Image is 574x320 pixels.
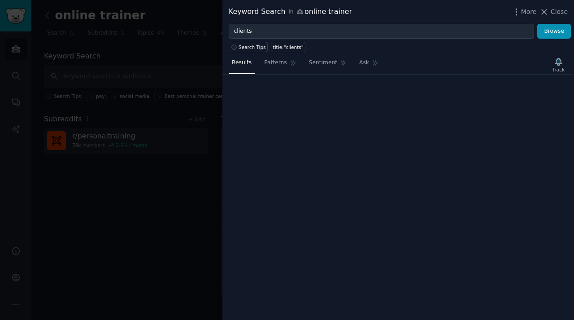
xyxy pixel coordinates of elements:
[359,59,369,67] span: Ask
[229,24,534,39] input: Try a keyword related to your business
[309,59,337,67] span: Sentiment
[521,7,537,17] span: More
[537,24,571,39] button: Browse
[232,59,252,67] span: Results
[356,56,382,74] a: Ask
[512,7,537,17] button: More
[306,56,350,74] a: Sentiment
[229,6,352,18] div: Keyword Search online trainer
[271,42,305,52] a: title:"clients"
[539,7,568,17] button: Close
[551,7,568,17] span: Close
[229,56,255,74] a: Results
[264,59,287,67] span: Patterns
[261,56,299,74] a: Patterns
[288,8,293,16] span: in
[239,44,266,50] span: Search Tips
[273,44,304,50] div: title:"clients"
[229,42,268,52] button: Search Tips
